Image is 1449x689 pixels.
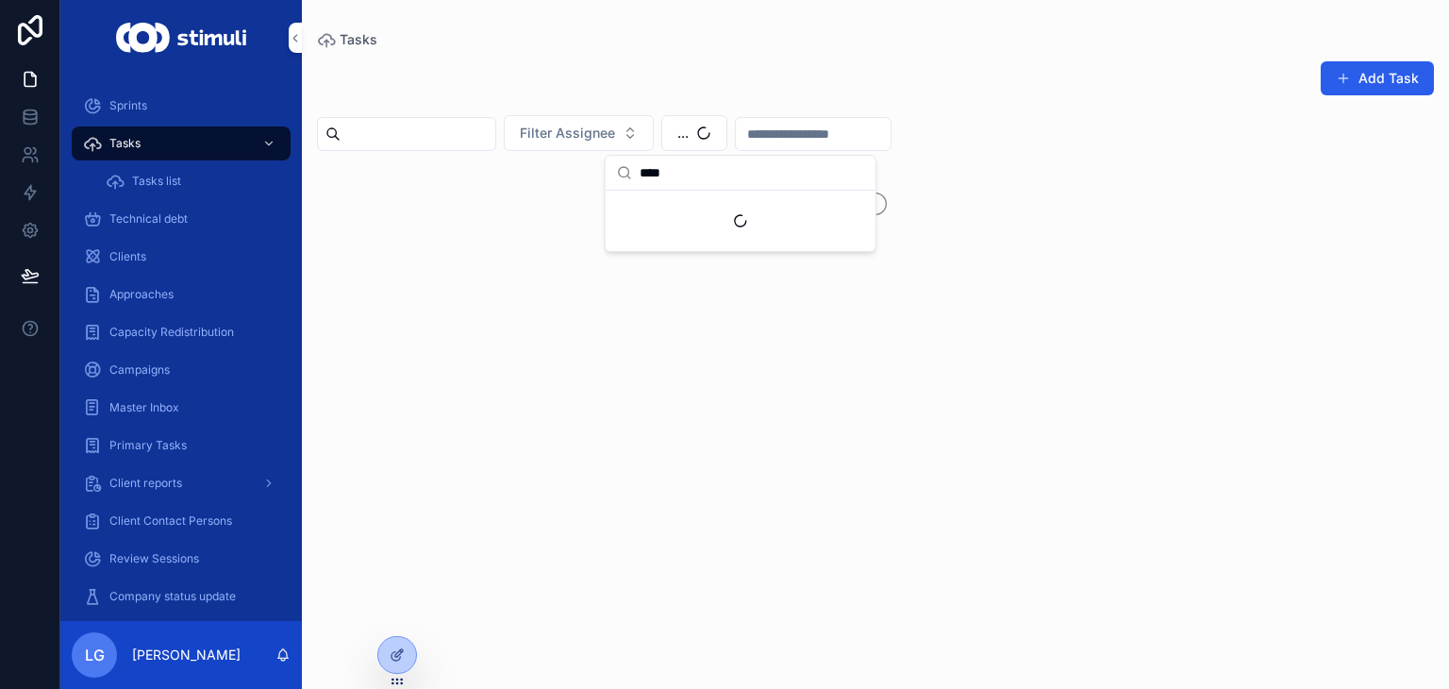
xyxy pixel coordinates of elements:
div: Suggestions [606,191,875,251]
a: Capacity Redistribution [72,315,291,349]
span: Company status update [109,589,236,604]
a: Client reports [72,466,291,500]
button: Add Task [1321,61,1434,95]
a: Approaches [72,277,291,311]
span: Filter Assignee [520,124,615,143]
span: Capacity Redistribution [109,325,234,340]
span: Tasks [109,136,141,151]
a: Company status update [72,580,291,613]
span: Primary Tasks [109,438,187,453]
span: Clients [109,249,146,264]
span: Client reports [109,476,182,491]
a: Campaigns [72,353,291,387]
a: Review Sessions [72,542,291,576]
span: Campaigns [109,362,170,378]
a: Tasks [72,126,291,160]
span: Sprints [109,98,147,113]
a: Tasks [317,30,377,49]
a: Clients [72,240,291,274]
button: Select Button [504,115,654,151]
div: scrollable content [60,76,302,621]
a: Client Contact Persons [72,504,291,538]
span: Master Inbox [109,400,179,415]
span: ... [677,124,689,143]
span: Tasks list [132,174,181,189]
span: Approaches [109,287,174,302]
button: Select Button [661,115,727,151]
img: App logo [116,23,245,53]
a: Tasks list [94,164,291,198]
a: Master Inbox [72,391,291,425]
p: [PERSON_NAME] [132,646,241,664]
span: LG [85,644,105,666]
span: Client Contact Persons [109,513,232,529]
a: Technical debt [72,202,291,236]
a: Sprints [72,89,291,123]
span: Technical debt [109,211,188,227]
a: Primary Tasks [72,429,291,462]
span: Review Sessions [109,551,199,566]
span: Tasks [340,30,377,49]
